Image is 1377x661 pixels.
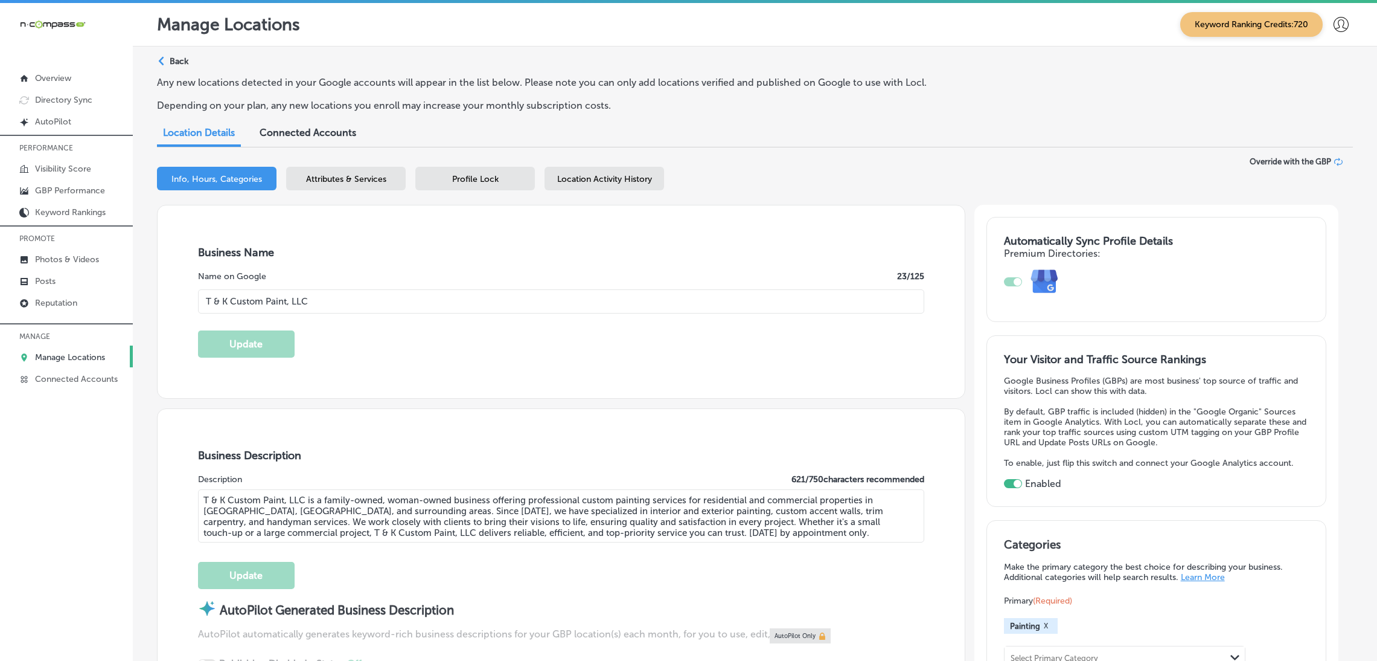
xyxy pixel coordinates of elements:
[557,174,652,184] span: Location Activity History
[1004,458,1309,468] p: To enable, just flip this switch and connect your Google Analytics account.
[35,276,56,286] p: Posts
[157,15,300,34] p: Manage Locations
[1010,622,1040,631] span: Painting
[35,374,118,384] p: Connected Accounts
[1022,259,1067,305] img: e7ababfa220611ac49bdb491a11684a6.png
[1004,538,1309,556] h3: Categories
[35,117,71,127] p: AutoPilot
[306,174,386,184] span: Attributes & Services
[1004,407,1309,448] p: By default, GBP traffic is included (hidden) in the "Google Organic" Sources item in Google Analy...
[171,174,262,184] span: Info, Hours, Categories
[163,127,235,138] span: Location Details
[1004,376,1309,396] p: Google Business Profiles (GBPs) are most business' top source of traffic and visitors. Locl can s...
[198,289,924,314] input: Enter Location Name
[35,352,105,363] p: Manage Locations
[452,174,499,184] span: Profile Lock
[157,77,935,88] p: Any new locations detected in your Google accounts will appear in the list below. Please note you...
[198,271,266,282] label: Name on Google
[1040,621,1052,631] button: X
[791,474,924,485] label: 621 / 750 characters recommended
[1250,157,1331,166] span: Override with the GBP
[35,207,106,218] p: Keyword Rankings
[220,603,454,617] strong: AutoPilot Generated Business Description
[198,562,295,589] button: Update
[198,330,295,358] button: Update
[1004,353,1309,366] h3: Your Visitor and Traffic Source Rankings
[198,489,924,543] textarea: T & K Custom Paint, LLC is a family-owned, woman-owned business offering professional custom pain...
[1033,596,1072,606] span: (Required)
[19,19,86,30] img: 660ab0bf-5cc7-4cb8-ba1c-48b5ae0f18e60NCTV_CLogo_TV_Black_-500x88.png
[1004,248,1309,259] h4: Premium Directories:
[1181,572,1225,582] a: Learn More
[198,246,924,259] h3: Business Name
[1180,12,1323,37] span: Keyword Ranking Credits: 720
[1025,478,1061,489] label: Enabled
[198,474,242,485] label: Description
[1004,562,1309,582] p: Make the primary category the best choice for describing your business. Additional categories wil...
[35,298,77,308] p: Reputation
[198,599,216,617] img: autopilot-icon
[260,127,356,138] span: Connected Accounts
[1004,596,1072,606] span: Primary
[170,56,188,66] p: Back
[198,449,924,462] h3: Business Description
[35,73,71,83] p: Overview
[1004,234,1309,248] h3: Automatically Sync Profile Details
[897,271,924,282] label: 23 /125
[157,100,935,111] p: Depending on your plan, any new locations you enroll may increase your monthly subscription costs.
[35,185,105,196] p: GBP Performance
[35,164,91,174] p: Visibility Score
[35,95,92,105] p: Directory Sync
[35,254,99,265] p: Photos & Videos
